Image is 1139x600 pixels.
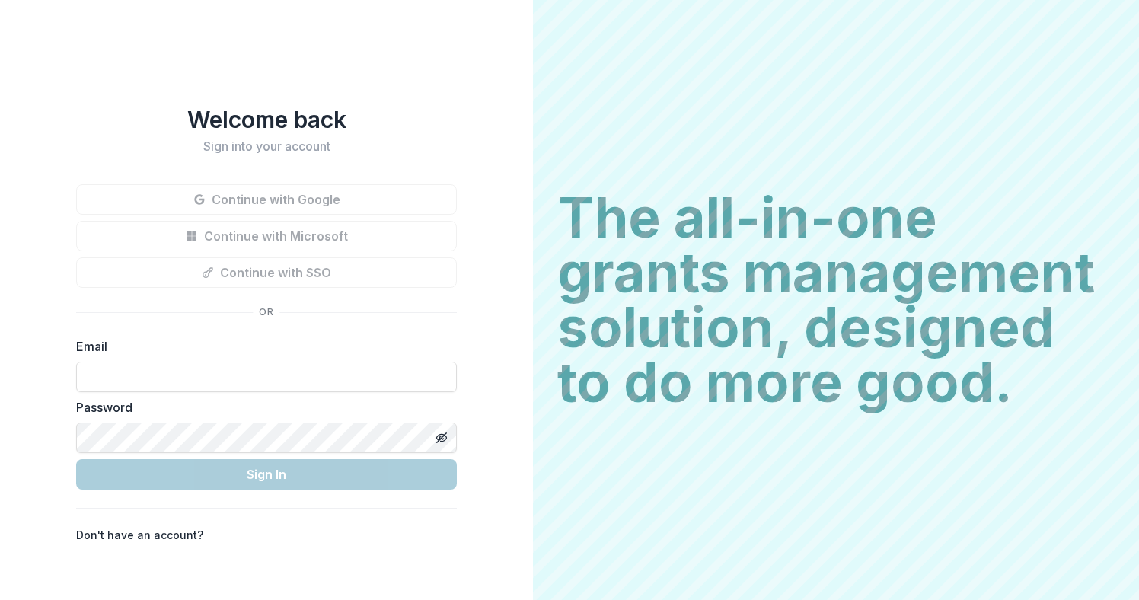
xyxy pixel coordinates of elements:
button: Continue with Google [76,184,457,215]
p: Don't have an account? [76,527,203,543]
label: Email [76,337,448,356]
button: Continue with Microsoft [76,221,457,251]
h2: Sign into your account [76,139,457,154]
button: Sign In [76,459,457,490]
button: Toggle password visibility [429,426,454,450]
h1: Welcome back [76,106,457,133]
label: Password [76,398,448,416]
button: Continue with SSO [76,257,457,288]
